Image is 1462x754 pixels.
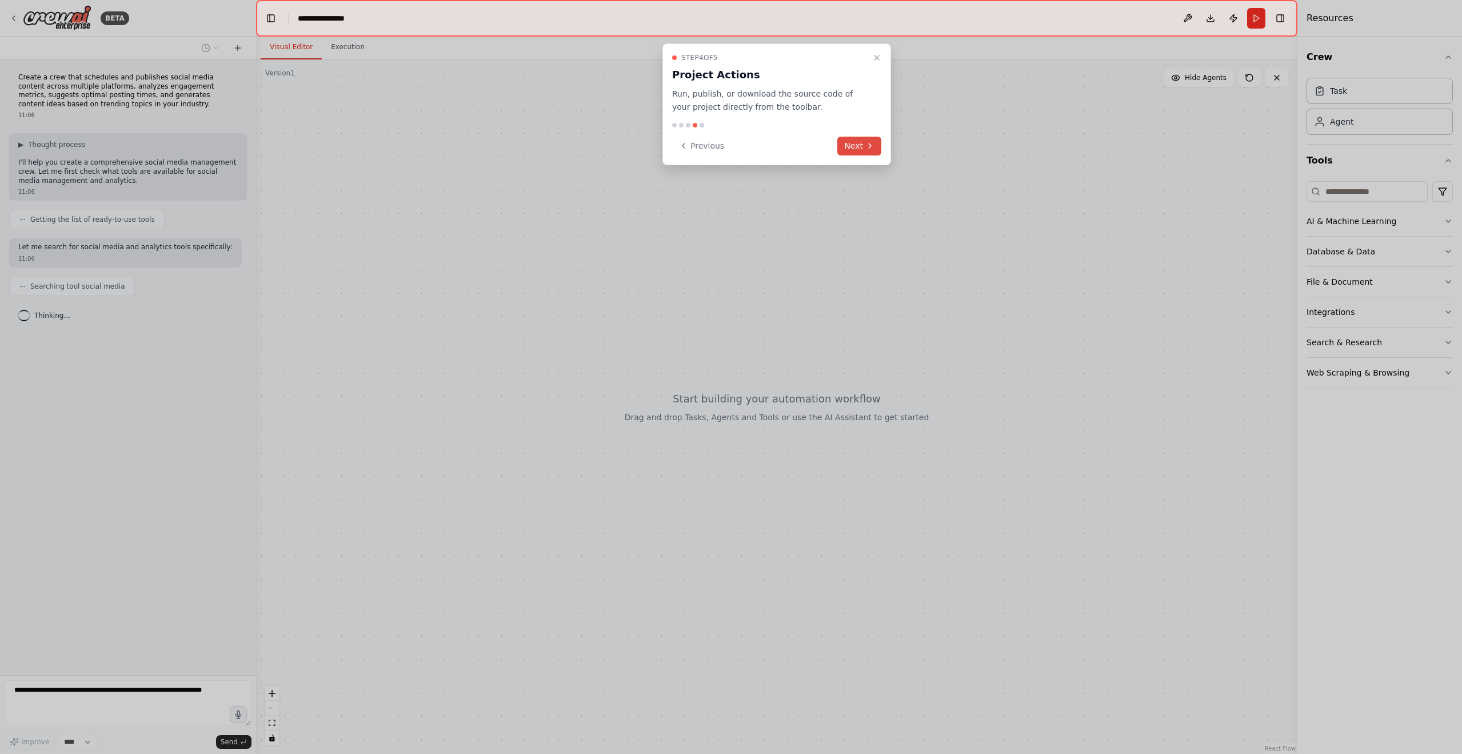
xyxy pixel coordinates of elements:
button: Hide left sidebar [263,10,279,26]
button: Previous [672,137,731,155]
p: Run, publish, or download the source code of your project directly from the toolbar. [672,87,868,114]
button: Next [837,137,881,155]
h3: Project Actions [672,67,868,83]
span: Step 4 of 5 [681,53,718,62]
button: Close walkthrough [870,51,884,65]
